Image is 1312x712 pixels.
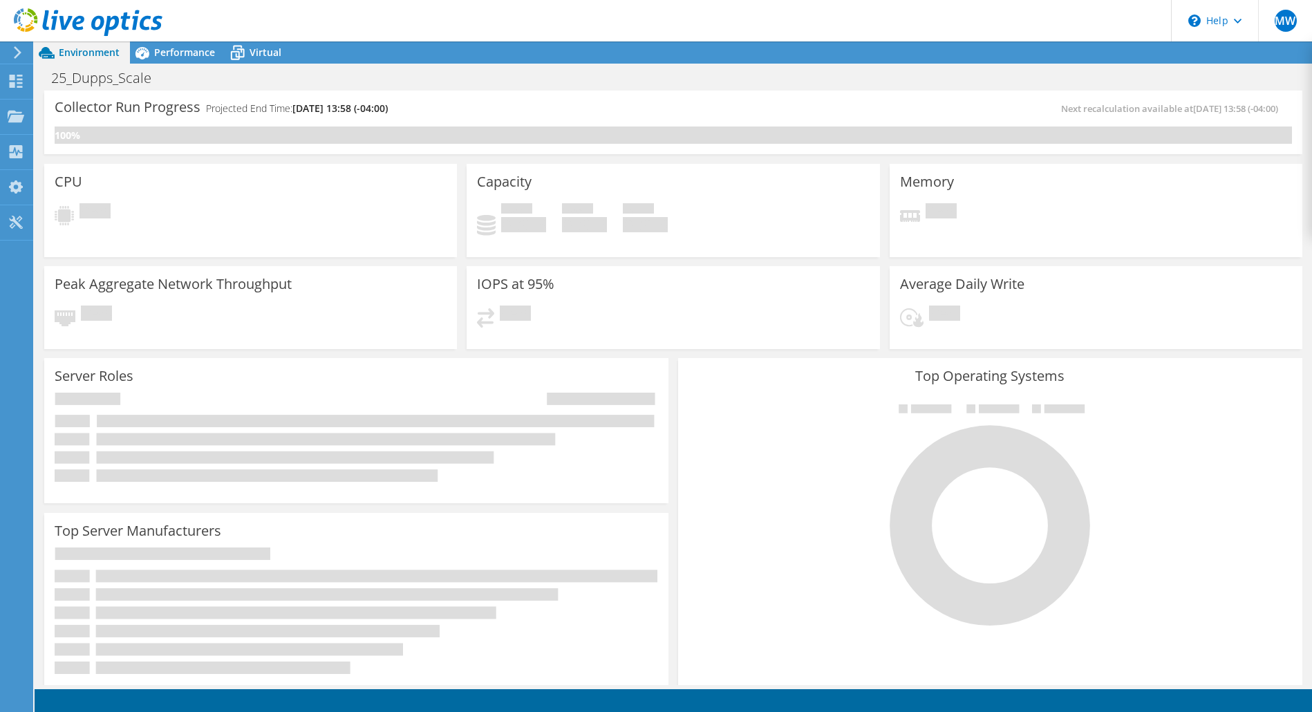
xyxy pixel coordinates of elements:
[900,174,954,189] h3: Memory
[79,203,111,222] span: Pending
[55,174,82,189] h3: CPU
[562,217,607,232] h4: 0 GiB
[477,277,554,292] h3: IOPS at 95%
[501,203,532,217] span: Used
[501,217,546,232] h4: 0 GiB
[154,46,215,59] span: Performance
[55,523,221,538] h3: Top Server Manufacturers
[926,203,957,222] span: Pending
[59,46,120,59] span: Environment
[55,368,133,384] h3: Server Roles
[623,217,668,232] h4: 0 GiB
[900,277,1024,292] h3: Average Daily Write
[206,101,388,116] h4: Projected End Time:
[477,174,532,189] h3: Capacity
[1188,15,1201,27] svg: \n
[250,46,281,59] span: Virtual
[81,306,112,324] span: Pending
[1275,10,1297,32] span: MW
[55,277,292,292] h3: Peak Aggregate Network Throughput
[292,102,388,115] span: [DATE] 13:58 (-04:00)
[45,71,173,86] h1: 25_Dupps_Scale
[562,203,593,217] span: Free
[1061,102,1285,115] span: Next recalculation available at
[1193,102,1278,115] span: [DATE] 13:58 (-04:00)
[688,368,1292,384] h3: Top Operating Systems
[500,306,531,324] span: Pending
[929,306,960,324] span: Pending
[623,203,654,217] span: Total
